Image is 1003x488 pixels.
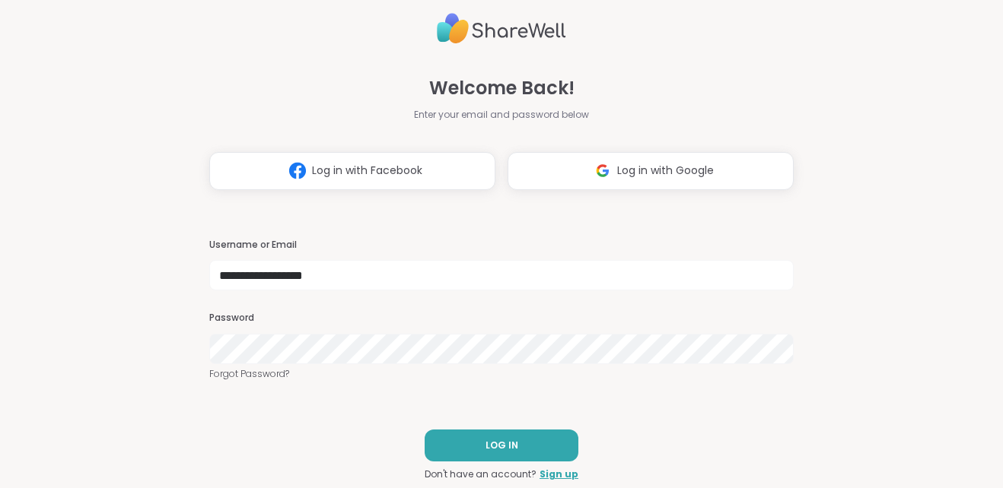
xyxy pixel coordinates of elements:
span: Enter your email and password below [414,108,589,122]
span: Log in with Google [617,163,714,179]
span: LOG IN [486,439,518,452]
a: Sign up [540,467,578,481]
img: ShareWell Logo [437,7,566,50]
span: Log in with Facebook [312,163,422,179]
button: LOG IN [425,429,578,461]
h3: Password [209,312,794,325]
span: Welcome Back! [429,74,575,102]
img: ShareWell Logomark [588,157,617,185]
img: ShareWell Logomark [283,157,312,185]
button: Log in with Google [508,152,794,190]
h3: Username or Email [209,239,794,252]
button: Log in with Facebook [209,152,495,190]
span: Don't have an account? [425,467,537,481]
a: Forgot Password? [209,367,794,381]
